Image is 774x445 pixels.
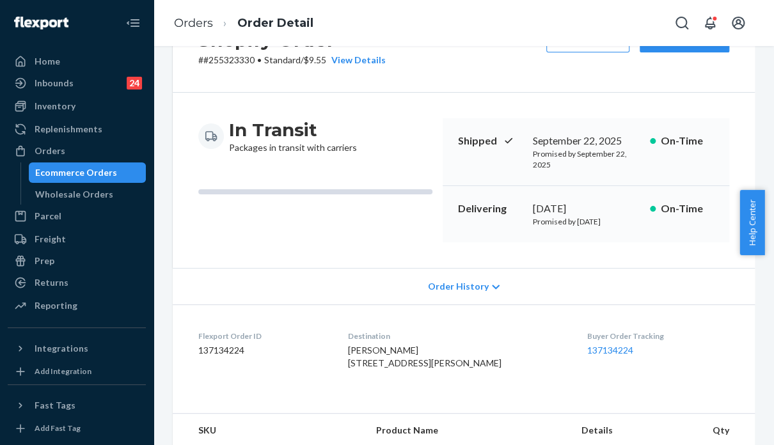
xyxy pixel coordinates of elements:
[35,166,117,179] div: Ecommerce Orders
[587,331,729,341] dt: Buyer Order Tracking
[8,251,146,271] a: Prep
[174,16,213,30] a: Orders
[35,399,75,412] div: Fast Tags
[257,54,262,65] span: •
[229,118,357,154] div: Packages in transit with carriers
[164,4,324,42] ol: breadcrumbs
[35,299,77,312] div: Reporting
[347,331,566,341] dt: Destination
[35,423,81,433] div: Add Fast Tag
[669,10,695,36] button: Open Search Box
[8,395,146,416] button: Fast Tags
[35,342,88,355] div: Integrations
[8,272,146,293] a: Returns
[35,77,74,90] div: Inbounds
[8,141,146,161] a: Orders
[532,216,639,227] p: Promised by [DATE]
[458,201,522,216] p: Delivering
[8,229,146,249] a: Freight
[35,254,54,267] div: Prep
[326,54,386,66] button: View Details
[237,16,313,30] a: Order Detail
[458,134,522,148] p: Shipped
[428,280,489,293] span: Order History
[35,144,65,157] div: Orders
[532,148,639,170] p: Promised by September 22, 2025
[127,77,142,90] div: 24
[532,201,639,216] div: [DATE]
[725,10,751,36] button: Open account menu
[739,190,764,255] button: Help Center
[264,54,301,65] span: Standard
[198,54,386,66] p: # #255323330 / $9.55
[697,10,723,36] button: Open notifications
[35,210,61,222] div: Parcel
[8,338,146,359] button: Integrations
[35,55,60,68] div: Home
[120,10,146,36] button: Close Navigation
[29,184,146,205] a: Wholesale Orders
[661,134,714,148] p: On-Time
[8,421,146,436] a: Add Fast Tag
[229,118,357,141] h3: In Transit
[26,9,72,20] span: Support
[198,344,327,357] dd: 137134224
[35,188,113,201] div: Wholesale Orders
[198,331,327,341] dt: Flexport Order ID
[35,276,68,289] div: Returns
[14,17,68,29] img: Flexport logo
[532,134,639,148] div: September 22, 2025
[35,123,102,136] div: Replenishments
[8,206,146,226] a: Parcel
[8,364,146,379] a: Add Integration
[8,73,146,93] a: Inbounds24
[29,162,146,183] a: Ecommerce Orders
[35,100,75,113] div: Inventory
[347,345,501,368] span: [PERSON_NAME] [STREET_ADDRESS][PERSON_NAME]
[587,345,633,355] a: 137134224
[661,201,714,216] p: On-Time
[35,233,66,246] div: Freight
[8,51,146,72] a: Home
[8,295,146,316] a: Reporting
[8,119,146,139] a: Replenishments
[8,96,146,116] a: Inventory
[35,366,91,377] div: Add Integration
